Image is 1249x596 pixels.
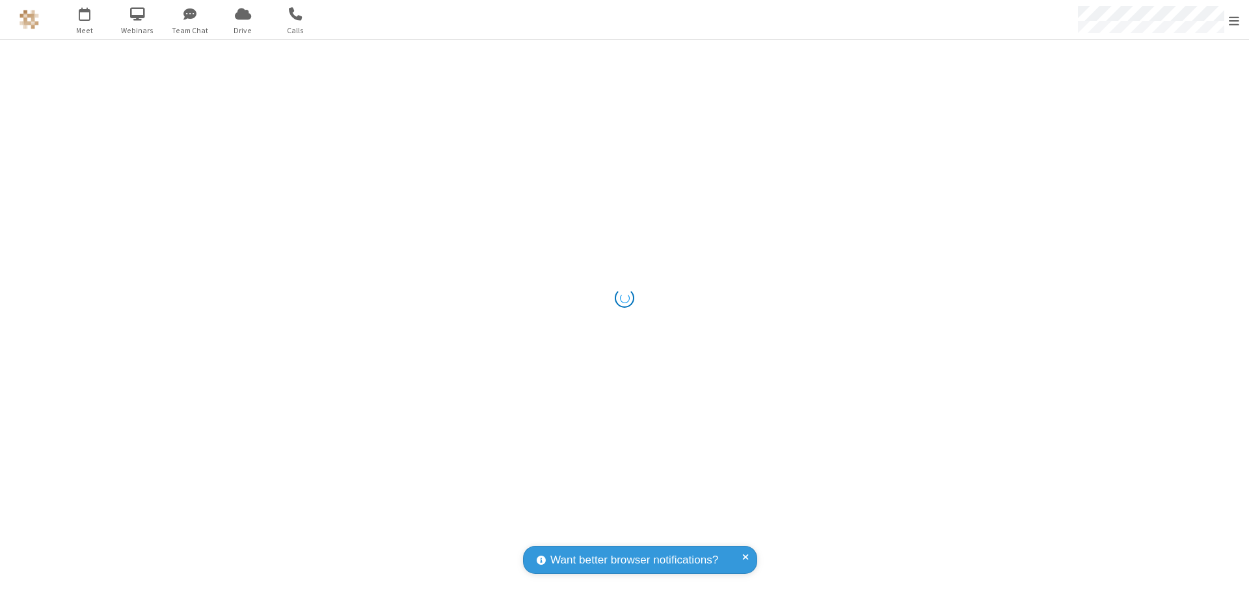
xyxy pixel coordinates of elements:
[60,25,109,36] span: Meet
[219,25,267,36] span: Drive
[550,552,718,569] span: Want better browser notifications?
[20,10,39,29] img: QA Selenium DO NOT DELETE OR CHANGE
[113,25,162,36] span: Webinars
[166,25,215,36] span: Team Chat
[271,25,320,36] span: Calls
